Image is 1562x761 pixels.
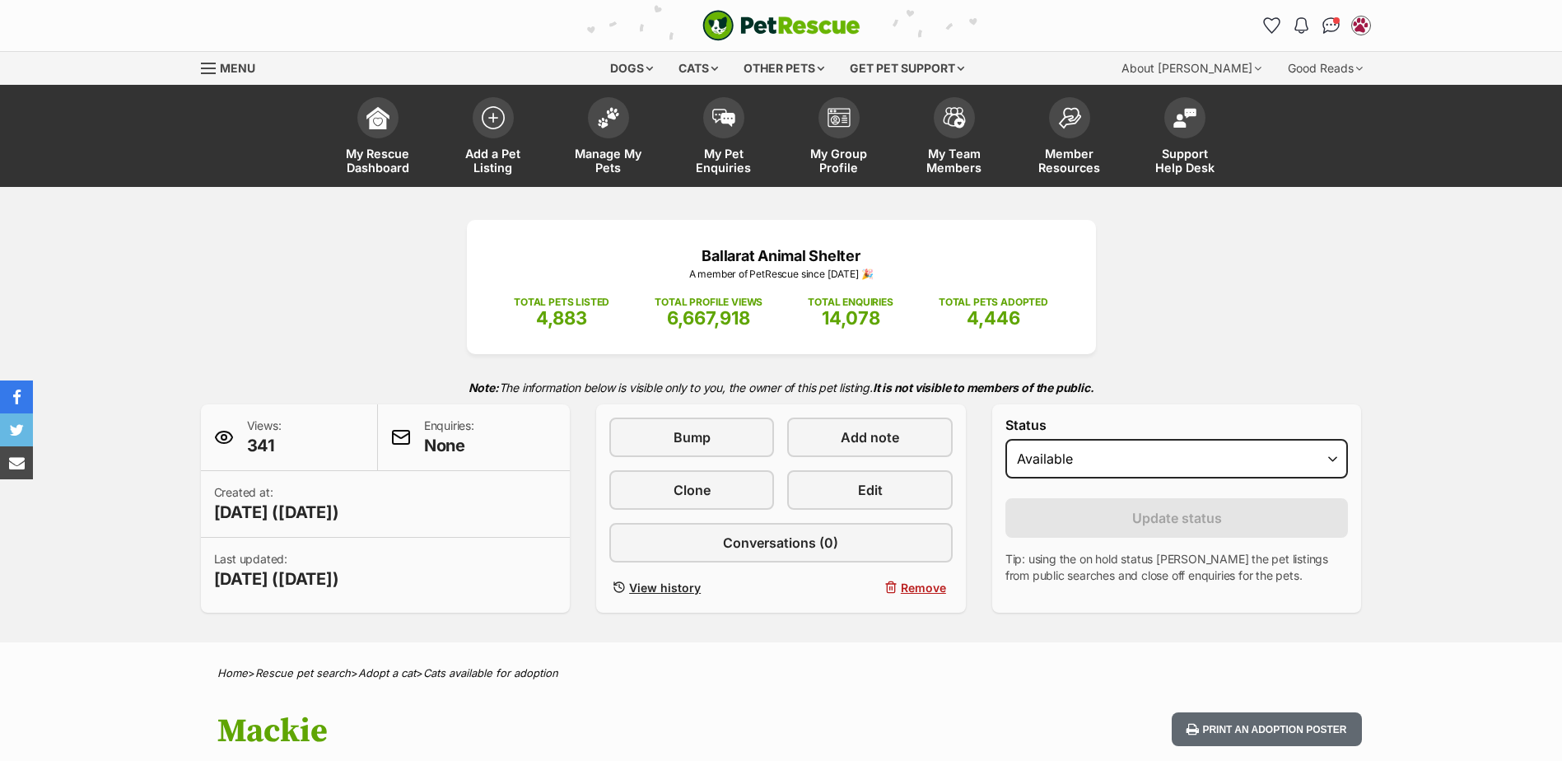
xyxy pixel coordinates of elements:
a: Support Help Desk [1127,89,1243,187]
a: Home [217,666,248,679]
p: Last updated: [214,551,339,591]
a: Adopt a cat [358,666,416,679]
p: TOTAL PETS LISTED [514,295,609,310]
a: Conversations (0) [609,523,953,563]
div: Dogs [599,52,664,85]
span: My Rescue Dashboard [341,147,415,175]
img: add-pet-listing-icon-0afa8454b4691262ce3f59096e99ab1cd57d4a30225e0717b998d2c9b9846f56.svg [482,106,505,129]
span: My Group Profile [802,147,876,175]
span: [DATE] ([DATE]) [214,567,339,591]
span: Menu [220,61,255,75]
p: TOTAL ENQUIRIES [808,295,893,310]
label: Status [1005,418,1349,432]
a: View history [609,576,774,600]
div: Other pets [732,52,836,85]
span: My Pet Enquiries [687,147,761,175]
img: notifications-46538b983faf8c2785f20acdc204bb7945ddae34d4c08c2a6579f10ce5e182be.svg [1294,17,1308,34]
a: Menu [201,52,267,82]
img: logo-cat-932fe2b9b8326f06289b0f2fb663e598f794de774fb13d1741a6617ecf9a85b4.svg [702,10,860,41]
a: Add note [787,418,952,457]
img: dashboard-icon-eb2f2d2d3e046f16d808141f083e7271f6b2e854fb5c12c21221c1fb7104beca.svg [366,106,389,129]
a: Manage My Pets [551,89,666,187]
img: manage-my-pets-icon-02211641906a0b7f246fdf0571729dbe1e7629f14944591b6c1af311fb30b64b.svg [597,107,620,128]
span: 341 [247,434,282,457]
button: Print an adoption poster [1172,712,1361,746]
span: 4,883 [536,307,587,329]
div: Cats [667,52,730,85]
p: Ballarat Animal Shelter [492,245,1071,267]
a: Bump [609,418,774,457]
p: Tip: using the on hold status [PERSON_NAME] the pet listings from public searches and close off e... [1005,551,1349,584]
span: 6,667,918 [667,307,750,329]
p: A member of PetRescue since [DATE] 🎉 [492,267,1071,282]
div: Good Reads [1276,52,1374,85]
p: Created at: [214,484,339,524]
a: My Group Profile [781,89,897,187]
a: Cats available for adoption [423,666,558,679]
img: team-members-icon-5396bd8760b3fe7c0b43da4ab00e1e3bb1a5d9ba89233759b79545d2d3fc5d0d.svg [943,107,966,128]
span: Edit [858,480,883,500]
img: chat-41dd97257d64d25036548639549fe6c8038ab92f7586957e7f3b1b290dea8141.svg [1322,17,1340,34]
img: group-profile-icon-3fa3cf56718a62981997c0bc7e787c4b2cf8bcc04b72c1350f741eb67cf2f40e.svg [828,108,851,128]
a: Clone [609,470,774,510]
p: Views: [247,418,282,457]
a: My Team Members [897,89,1012,187]
span: Add note [841,427,899,447]
span: View history [629,579,701,596]
span: Bump [674,427,711,447]
span: Clone [674,480,711,500]
button: Update status [1005,498,1349,538]
p: TOTAL PROFILE VIEWS [655,295,762,310]
img: help-desk-icon-fdf02630f3aa405de69fd3d07c3f3aa587a6932b1a1747fa1d2bba05be0121f9.svg [1173,108,1196,128]
img: member-resources-icon-8e73f808a243e03378d46382f2149f9095a855e16c252ad45f914b54edf8863c.svg [1058,107,1081,129]
span: None [424,434,474,457]
img: Ballarat Animal Shelter profile pic [1353,17,1369,34]
button: Remove [787,576,952,600]
a: Add a Pet Listing [436,89,551,187]
div: > > > [176,667,1387,679]
span: Support Help Desk [1148,147,1222,175]
span: My Team Members [917,147,991,175]
a: Rescue pet search [255,666,351,679]
strong: Note: [469,380,499,395]
span: Manage My Pets [571,147,646,175]
span: Add a Pet Listing [456,147,530,175]
a: Favourites [1259,12,1285,39]
span: 4,446 [967,307,1020,329]
span: [DATE] ([DATE]) [214,501,339,524]
button: My account [1348,12,1374,39]
span: Update status [1132,508,1222,528]
button: Notifications [1289,12,1315,39]
a: My Pet Enquiries [666,89,781,187]
span: Conversations (0) [723,533,838,553]
p: TOTAL PETS ADOPTED [939,295,1048,310]
div: Get pet support [838,52,976,85]
a: Member Resources [1012,89,1127,187]
a: PetRescue [702,10,860,41]
span: Remove [901,579,946,596]
a: Conversations [1318,12,1345,39]
span: 14,078 [822,307,880,329]
a: My Rescue Dashboard [320,89,436,187]
div: About [PERSON_NAME] [1110,52,1273,85]
p: Enquiries: [424,418,474,457]
ul: Account quick links [1259,12,1374,39]
a: Edit [787,470,952,510]
img: pet-enquiries-icon-7e3ad2cf08bfb03b45e93fb7055b45f3efa6380592205ae92323e6603595dc1f.svg [712,109,735,127]
span: Member Resources [1033,147,1107,175]
p: The information below is visible only to you, the owner of this pet listing. [201,371,1362,404]
strong: It is not visible to members of the public. [873,380,1094,395]
h1: Mackie [217,712,914,750]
